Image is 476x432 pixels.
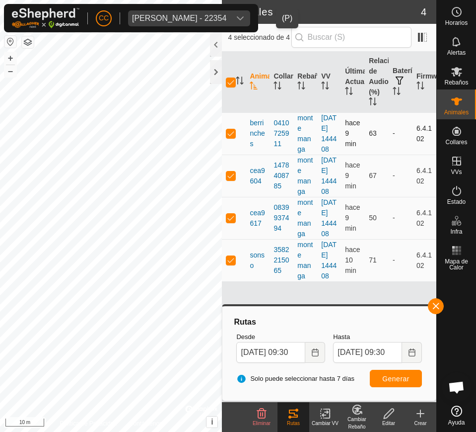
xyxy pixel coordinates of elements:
div: dropdown trigger [230,10,250,26]
div: Cambiar Rebaño [341,416,373,431]
div: monte manga [297,155,313,197]
span: Collares [445,139,467,145]
span: Mapa de Calor [439,259,474,270]
span: 67 [369,172,377,179]
td: 6.4.102 [412,197,436,239]
span: Ayuda [448,420,465,426]
a: Ayuda [437,402,476,430]
th: Animal [246,52,270,113]
div: [PERSON_NAME] - 22354 [132,14,226,22]
button: Generar [370,370,422,387]
button: – [4,65,16,77]
td: 6.4.102 [412,155,436,197]
span: 50 [369,214,377,222]
span: 9 oct 2025, 9:20 [345,203,360,232]
th: Collar [270,52,293,113]
span: Infra [450,229,462,235]
p-sorticon: Activar para ordenar [273,83,281,91]
img: Logo Gallagher [12,8,79,28]
td: - [389,239,412,281]
a: [DATE] 144408 [321,114,337,153]
span: 9 oct 2025, 9:20 [345,161,360,190]
div: Rutas [232,316,426,328]
p-sorticon: Activar para ordenar [321,83,329,91]
div: Editar [373,420,405,427]
span: Generar [382,375,409,383]
a: [DATE] 144408 [321,198,337,238]
th: Firmware [412,52,436,113]
span: 4 [421,4,426,19]
td: 6.4.102 [412,112,436,155]
span: 9 oct 2025, 9:19 [345,246,360,274]
span: Eliminar [253,421,271,426]
span: VVs [451,169,462,175]
label: Hasta [333,332,422,342]
td: - [389,155,412,197]
th: Relación de Audio (%) [365,52,389,113]
td: - [389,197,412,239]
div: monte manga [297,113,313,155]
a: Contáctenos [129,419,162,428]
button: Restablecer Mapa [4,36,16,48]
span: Animales [444,109,469,115]
td: - [389,112,412,155]
span: 71 [369,256,377,264]
span: 4 seleccionado de 4 [228,32,291,43]
div: Chat abierto [442,372,472,402]
span: 9 oct 2025, 9:20 [345,119,360,148]
a: [DATE] 144408 [321,241,337,280]
button: Capas del Mapa [22,36,34,48]
button: Choose Date [402,342,422,363]
label: Desde [236,332,325,342]
a: [DATE] 144408 [321,156,337,195]
span: cea9604 [250,166,266,186]
button: + [4,52,16,64]
p-sorticon: Activar para ordenar [369,99,377,107]
th: Última Actualización [341,52,365,113]
p-sorticon: Activar para ordenar [297,83,305,91]
th: Batería [389,52,412,113]
span: Angel Garcimartin Garcia - 22354 [128,10,230,26]
span: Solo puede seleccionar hasta 7 días [236,374,354,384]
span: cea9617 [250,208,266,229]
a: Política de Privacidad [60,419,117,428]
button: i [206,417,217,428]
div: 1478408785 [273,160,289,191]
div: Crear [405,420,436,427]
th: VV [317,52,341,113]
p-sorticon: Activar para ordenar [345,88,353,96]
p-sorticon: Activar para ordenar [236,78,244,86]
div: Rutas [277,420,309,427]
td: 6.4.102 [412,239,436,281]
span: 63 [369,129,377,137]
input: Buscar (S) [291,27,411,48]
div: 0839937494 [273,202,289,234]
span: i [211,418,213,426]
p-sorticon: Activar para ordenar [416,83,424,91]
span: berrinches [250,118,266,149]
span: Horarios [445,20,468,26]
span: Alertas [447,50,466,56]
th: Rebaño [293,52,317,113]
span: sonso [250,250,266,271]
div: monte manga [297,197,313,239]
h2: Animales [228,6,420,18]
span: Rebaños [444,80,468,86]
span: CC [99,13,109,23]
p-sorticon: Activar para ordenar [250,83,258,91]
div: monte manga [297,240,313,281]
button: Choose Date [305,342,325,363]
p-sorticon: Activar para ordenar [393,88,401,96]
div: 3582215065 [273,245,289,276]
div: 0410725911 [273,118,289,149]
div: Cambiar VV [309,420,341,427]
span: Estado [447,199,466,205]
